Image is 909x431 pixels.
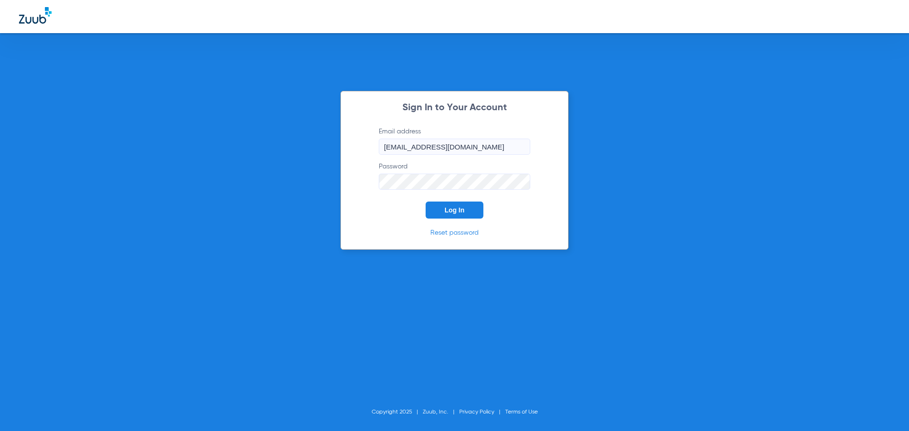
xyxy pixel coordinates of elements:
[379,162,530,190] label: Password
[379,139,530,155] input: Email address
[426,202,483,219] button: Log In
[372,407,423,417] li: Copyright 2025
[365,103,544,113] h2: Sign In to Your Account
[19,7,52,24] img: Zuub Logo
[423,407,459,417] li: Zuub, Inc.
[379,174,530,190] input: Password
[445,206,464,214] span: Log In
[505,409,538,415] a: Terms of Use
[459,409,494,415] a: Privacy Policy
[430,229,479,236] a: Reset password
[379,127,530,155] label: Email address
